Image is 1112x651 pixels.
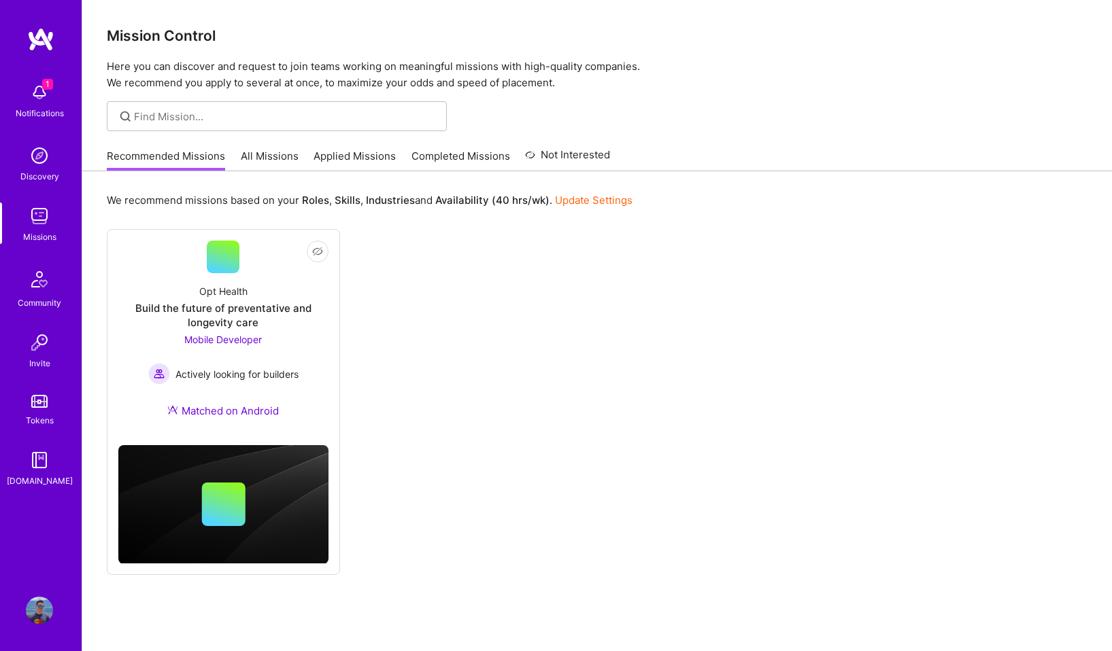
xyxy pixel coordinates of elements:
span: 1 [42,79,53,90]
b: Skills [335,194,360,207]
img: guide book [26,446,53,474]
img: logo [27,27,54,52]
a: Recommended Missions [107,149,225,171]
a: Applied Missions [314,149,396,171]
h3: Mission Control [107,27,1088,44]
img: Community [23,263,56,296]
div: Missions [23,230,56,244]
p: We recommend missions based on your , , and . [107,193,633,207]
img: Invite [26,329,53,356]
div: Matched on Android [167,404,279,418]
img: discovery [26,142,53,169]
a: Completed Missions [411,149,510,171]
img: teamwork [26,203,53,230]
div: Community [18,296,61,310]
b: Industries [366,194,415,207]
b: Roles [302,194,329,207]
a: All Missions [241,149,299,171]
b: Availability (40 hrs/wk) [435,194,550,207]
span: Mobile Developer [184,334,262,345]
a: Update Settings [555,194,633,207]
a: User Avatar [22,597,56,624]
img: Ateam Purple Icon [167,404,178,415]
input: Find Mission... [134,109,437,124]
div: Tokens [26,413,54,427]
img: User Avatar [26,597,53,624]
p: Here you can discover and request to join teams working on meaningful missions with high-quality ... [107,58,1088,91]
div: Notifications [16,106,64,120]
a: Opt HealthBuild the future of preventative and longevity careMobile Developer Actively looking fo... [118,241,328,434]
div: Build the future of preventative and longevity care [118,301,328,330]
i: icon SearchGrey [118,109,133,124]
div: Invite [29,356,50,370]
a: Not Interested [525,147,610,171]
div: Opt Health [199,284,248,298]
div: Discovery [20,169,59,183]
span: Actively looking for builders [175,367,299,381]
img: Actively looking for builders [148,363,170,385]
img: tokens [31,395,48,408]
img: bell [26,79,53,106]
img: cover [118,445,328,563]
i: icon EyeClosed [312,246,323,257]
div: [DOMAIN_NAME] [7,474,73,488]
